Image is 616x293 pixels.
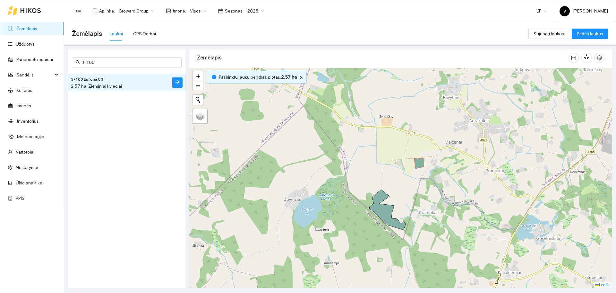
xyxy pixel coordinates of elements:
[298,75,305,80] span: close
[92,8,98,13] span: layout
[218,8,223,13] span: calendar
[569,53,579,63] button: column-width
[119,6,154,16] span: Groward Group
[297,74,305,81] button: close
[76,60,80,65] span: search
[71,84,122,89] span: 2.57 ha, Žieminiai kviečiai
[225,7,244,14] span: Sezonas :
[16,41,35,47] a: Užduotys
[16,180,42,185] a: Ūkio analitika
[193,81,203,91] a: Zoom out
[563,6,566,16] span: V
[190,6,207,16] span: Visos
[595,283,611,287] a: Leaflet
[247,6,264,16] span: 2025
[193,109,207,123] a: Layers
[16,68,53,81] span: Sandėlis
[75,8,81,14] span: menu-fold
[16,103,31,108] a: Įmonės
[572,31,608,36] a: Pridėti laukus
[16,26,37,31] a: Žemėlapis
[281,75,297,80] b: 2.57 ha
[16,149,34,155] a: Vartotojai
[569,55,578,60] span: column-width
[110,30,123,37] div: Laukai
[16,165,38,170] a: Nustatymai
[528,29,569,39] button: Sujungti laukus
[528,31,569,36] a: Sujungti laukus
[197,49,569,67] div: Žemėlapis
[133,30,156,37] div: GPS Darbai
[212,75,216,79] span: info-circle
[577,30,603,37] span: Pridėti laukus
[196,82,200,90] span: −
[16,57,53,62] a: Panaudoti resursai
[173,7,186,14] span: Įmonė :
[99,7,115,14] span: Aplinka :
[196,72,200,80] span: +
[172,77,183,88] button: arrow-right
[193,95,203,105] button: Initiate a new search
[72,29,102,39] span: Žemėlapis
[536,6,547,16] span: LT
[175,80,180,86] span: arrow-right
[16,196,25,201] a: PPIS
[17,119,39,124] a: Inventorius
[81,59,178,66] input: Paieška
[193,71,203,81] a: Zoom in
[16,88,32,93] a: Kultūros
[166,8,171,13] span: shop
[534,30,564,37] span: Sujungti laukus
[219,74,297,81] span: Pasirinktų laukų bendras plotas :
[17,134,44,139] a: Meteorologija
[71,76,103,83] span: 3-100 Euforia C3
[560,8,608,13] span: [PERSON_NAME]
[572,29,608,39] button: Pridėti laukus
[72,4,85,17] button: menu-fold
